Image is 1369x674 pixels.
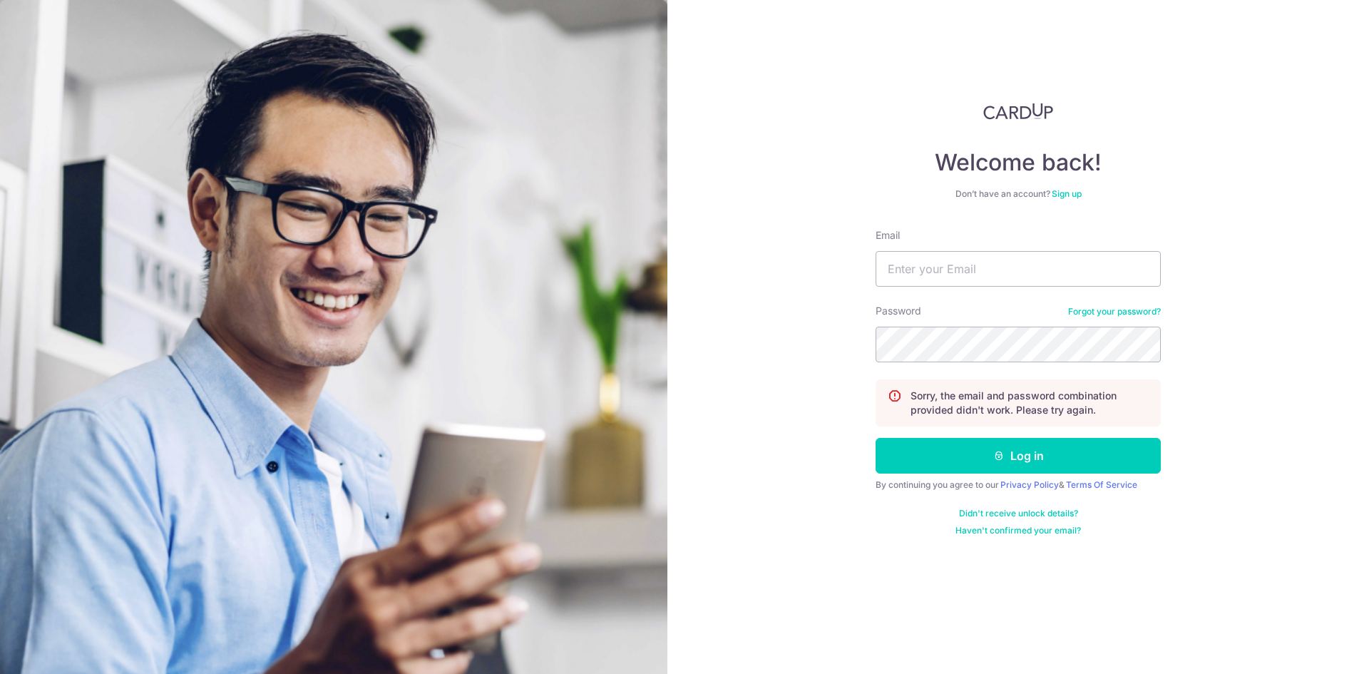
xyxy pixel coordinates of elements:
label: Password [876,304,921,318]
h4: Welcome back! [876,148,1161,177]
input: Enter your Email [876,251,1161,287]
label: Email [876,228,900,242]
button: Log in [876,438,1161,474]
img: CardUp Logo [983,103,1053,120]
a: Forgot your password? [1068,306,1161,317]
a: Didn't receive unlock details? [959,508,1078,519]
a: Sign up [1052,188,1082,199]
div: Don’t have an account? [876,188,1161,200]
div: By continuing you agree to our & [876,479,1161,491]
a: Haven't confirmed your email? [955,525,1081,536]
a: Terms Of Service [1066,479,1137,490]
p: Sorry, the email and password combination provided didn't work. Please try again. [911,389,1149,417]
a: Privacy Policy [1000,479,1059,490]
